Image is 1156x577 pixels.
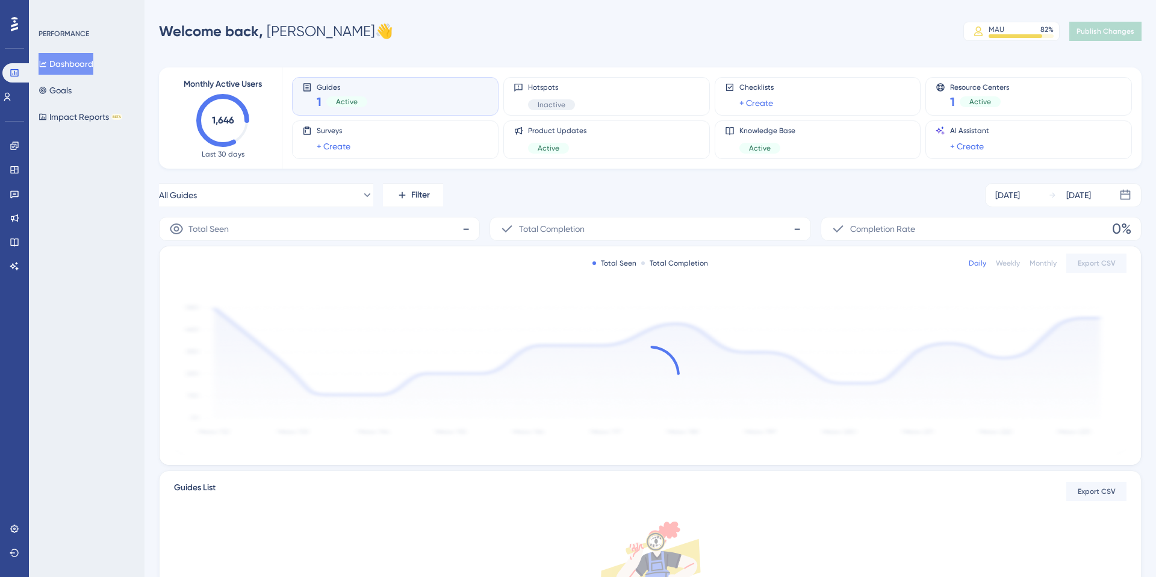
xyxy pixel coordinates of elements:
[159,183,373,207] button: All Guides
[969,97,991,107] span: Active
[950,126,989,136] span: AI Assistant
[411,188,430,202] span: Filter
[39,106,122,128] button: Impact ReportsBETA
[749,143,771,153] span: Active
[1112,219,1131,239] span: 0%
[212,114,234,126] text: 1,646
[159,22,393,41] div: [PERSON_NAME] 👋
[1030,258,1057,268] div: Monthly
[1040,25,1054,34] div: 82 %
[159,22,263,40] span: Welcome back,
[184,77,262,92] span: Monthly Active Users
[739,126,795,136] span: Knowledge Base
[1066,254,1126,273] button: Export CSV
[989,25,1004,34] div: MAU
[39,53,93,75] button: Dashboard
[739,83,774,92] span: Checklists
[739,96,773,110] a: + Create
[538,143,559,153] span: Active
[850,222,915,236] span: Completion Rate
[1069,22,1142,41] button: Publish Changes
[317,126,350,136] span: Surveys
[528,83,575,92] span: Hotspots
[39,80,72,101] button: Goals
[317,83,367,91] span: Guides
[794,219,801,239] span: -
[592,258,636,268] div: Total Seen
[969,258,986,268] div: Daily
[336,97,358,107] span: Active
[317,93,322,110] span: 1
[202,149,244,159] span: Last 30 days
[462,219,470,239] span: -
[383,183,443,207] button: Filter
[950,93,955,110] span: 1
[188,222,229,236] span: Total Seen
[1066,482,1126,501] button: Export CSV
[159,188,197,202] span: All Guides
[1078,258,1116,268] span: Export CSV
[995,188,1020,202] div: [DATE]
[1078,487,1116,496] span: Export CSV
[1066,188,1091,202] div: [DATE]
[111,114,122,120] div: BETA
[641,258,708,268] div: Total Completion
[950,139,984,154] a: + Create
[174,481,216,502] span: Guides List
[317,139,350,154] a: + Create
[996,258,1020,268] div: Weekly
[528,126,586,136] span: Product Updates
[39,29,89,39] div: PERFORMANCE
[538,100,565,110] span: Inactive
[1077,27,1134,36] span: Publish Changes
[950,83,1009,91] span: Resource Centers
[519,222,585,236] span: Total Completion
